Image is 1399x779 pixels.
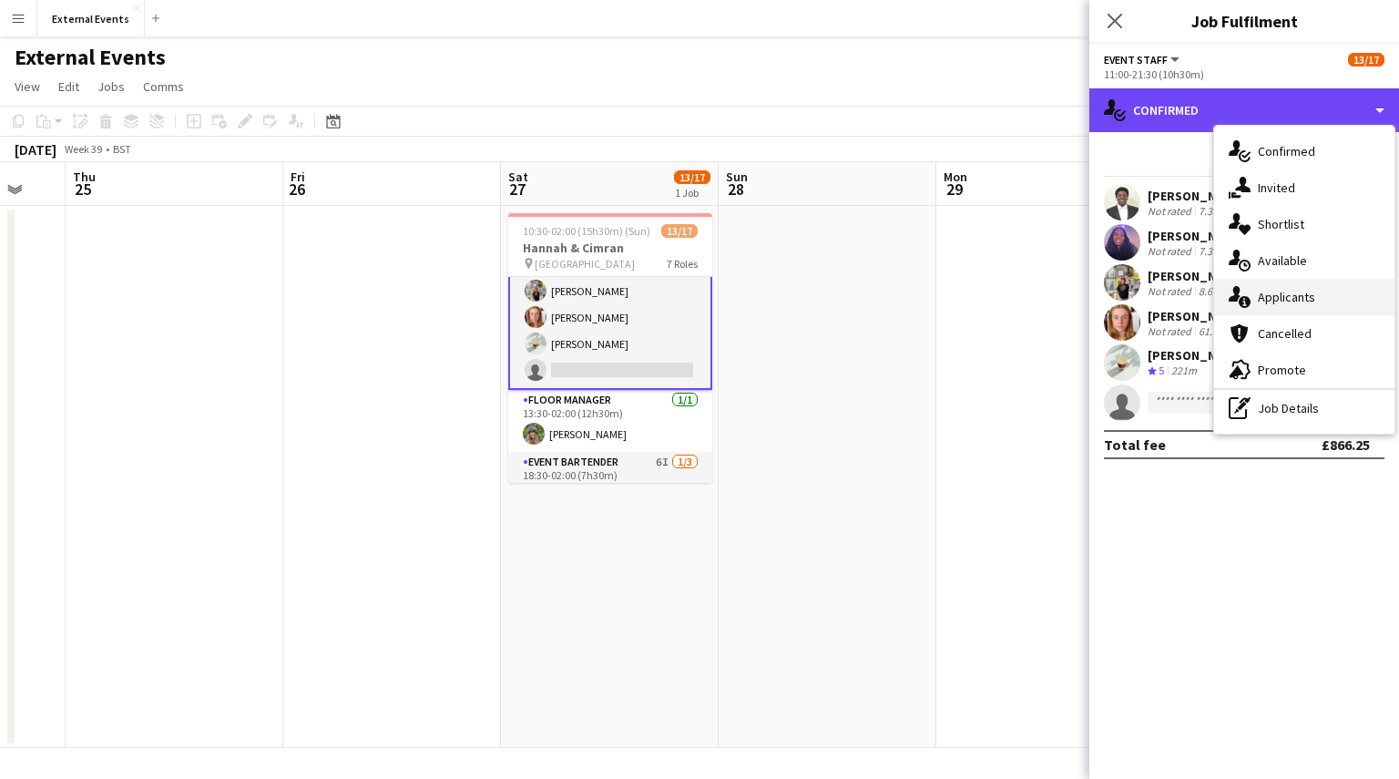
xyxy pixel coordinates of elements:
[675,186,710,200] div: 1 Job
[523,224,650,238] span: 10:30-02:00 (15h30m) (Sun)
[941,179,967,200] span: 29
[1089,9,1399,33] h3: Job Fulfilment
[136,75,191,98] a: Comms
[1148,308,1244,324] div: [PERSON_NAME]
[1148,244,1195,258] div: Not rated
[73,169,96,185] span: Thu
[674,170,710,184] span: 13/17
[1258,252,1307,269] span: Available
[1258,143,1315,159] span: Confirmed
[723,179,748,200] span: 28
[1104,53,1168,67] span: Event staff
[288,179,305,200] span: 26
[1258,325,1312,342] span: Cancelled
[1348,53,1384,67] span: 13/17
[726,169,748,185] span: Sun
[508,452,712,567] app-card-role: Event bartender6I1/318:30-02:00 (7h30m)
[1195,284,1231,298] div: 8.6km
[97,78,125,95] span: Jobs
[1148,188,1244,204] div: [PERSON_NAME]
[51,75,87,98] a: Edit
[1322,436,1370,454] div: £866.25
[1104,67,1384,81] div: 11:00-21:30 (10h30m)
[661,224,698,238] span: 13/17
[15,140,56,159] div: [DATE]
[58,78,79,95] span: Edit
[1089,88,1399,132] div: Confirmed
[7,75,47,98] a: View
[70,179,96,200] span: 25
[508,213,712,483] app-job-card: 10:30-02:00 (15h30m) (Sun)13/17Hannah & Cimran [GEOGRAPHIC_DATA]7 Roles11:00-21:30 (10h30m)[PERSO...
[90,75,132,98] a: Jobs
[1148,268,1244,284] div: [PERSON_NAME]
[1195,244,1231,258] div: 7.3km
[291,169,305,185] span: Fri
[1148,324,1195,338] div: Not rated
[1258,179,1295,196] span: Invited
[1258,216,1304,232] span: Shortlist
[15,44,166,71] h1: External Events
[1195,324,1236,338] div: 61.1km
[15,78,40,95] span: View
[944,169,967,185] span: Mon
[1159,364,1164,377] span: 5
[143,78,184,95] span: Comms
[113,142,131,156] div: BST
[505,179,528,200] span: 27
[1168,364,1200,379] div: 221m
[1258,362,1306,378] span: Promote
[1148,228,1244,244] div: [PERSON_NAME]
[37,1,145,36] button: External Events
[508,192,712,390] app-card-role: 11:00-21:30 (10h30m)[PERSON_NAME][PERSON_NAME][PERSON_NAME][PERSON_NAME][PERSON_NAME]
[1148,347,1244,364] div: [PERSON_NAME]
[508,240,712,256] h3: Hannah & Cimran
[508,169,528,185] span: Sat
[667,257,698,271] span: 7 Roles
[1104,436,1166,454] div: Total fee
[1104,53,1182,67] button: Event staff
[535,257,635,271] span: [GEOGRAPHIC_DATA]
[60,142,106,156] span: Week 39
[1214,390,1394,426] div: Job Details
[1258,289,1315,305] span: Applicants
[508,390,712,452] app-card-role: Floor manager1/113:30-02:00 (12h30m)[PERSON_NAME]
[1148,204,1195,218] div: Not rated
[1195,204,1231,218] div: 7.3km
[1148,284,1195,298] div: Not rated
